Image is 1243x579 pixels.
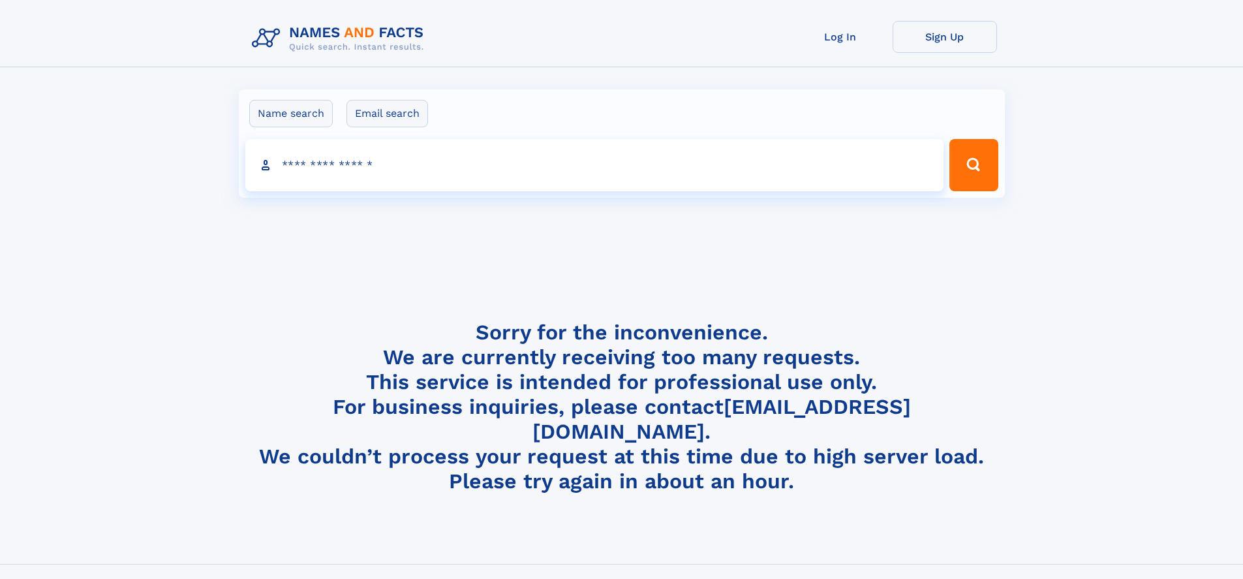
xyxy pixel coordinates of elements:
[788,21,893,53] a: Log In
[346,100,428,127] label: Email search
[532,394,911,444] a: [EMAIL_ADDRESS][DOMAIN_NAME]
[949,139,998,191] button: Search Button
[247,21,435,56] img: Logo Names and Facts
[893,21,997,53] a: Sign Up
[245,139,944,191] input: search input
[249,100,333,127] label: Name search
[247,320,997,494] h4: Sorry for the inconvenience. We are currently receiving too many requests. This service is intend...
